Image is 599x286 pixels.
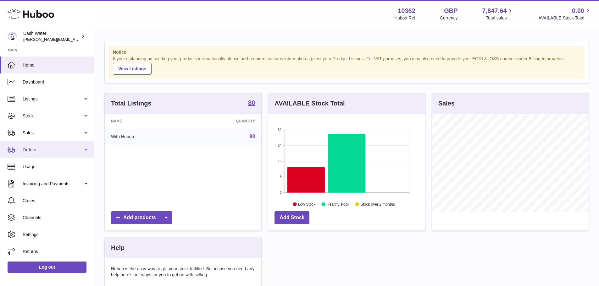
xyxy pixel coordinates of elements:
span: Invoicing and Payments [23,181,83,187]
text: 24 [278,143,282,147]
div: Dash Water [23,30,80,42]
strong: 10362 [398,7,415,15]
text: 0 [280,191,282,194]
div: If you're planning on sending your products internationally please add required customs informati... [113,56,580,75]
th: Quantity [187,114,261,128]
span: Cases [23,198,89,204]
th: Name [105,114,187,128]
a: Add Stock [275,211,309,224]
span: Sales [23,130,83,136]
a: View Listings [113,63,152,75]
strong: 80 [248,100,255,106]
a: 0.00 AVAILABLE Stock Total [538,7,591,21]
text: 8 [280,175,282,179]
text: Healthy stock [327,202,350,206]
span: [PERSON_NAME][EMAIL_ADDRESS][DOMAIN_NAME] [23,37,126,42]
span: Channels [23,215,89,221]
text: Low Stock [298,202,316,206]
h3: Total Listings [111,99,152,108]
span: Home [23,62,89,68]
span: AVAILABLE Stock Total [538,15,591,21]
a: Add products [111,211,172,224]
text: 16 [278,159,282,163]
img: james@dash-water.com [8,32,17,41]
div: Huboo Ref [394,15,415,21]
span: Stock [23,113,83,119]
span: Dashboard [23,79,89,85]
span: Orders [23,147,83,153]
h3: Sales [438,99,455,108]
a: 7,847.64 Total sales [482,7,514,21]
span: Settings [23,232,89,238]
span: Returns [23,249,89,255]
span: 7,847.64 [482,7,507,15]
span: 0.00 [572,7,584,15]
strong: Notice [113,49,580,55]
p: Huboo is the easy way to get your stock fulfilled. But incase you need any help here's our ways f... [111,266,255,278]
a: 80 [250,134,255,139]
h3: Help [111,244,125,252]
text: 32 [278,128,282,132]
span: Usage [23,164,89,170]
span: Total sales [486,15,514,21]
a: 80 [248,100,255,107]
a: Log out [8,262,86,273]
h3: AVAILABLE Stock Total [275,99,345,108]
span: Listings [23,96,83,102]
strong: GBP [444,7,458,15]
text: Stock over 2 months [361,202,395,206]
div: Currency [440,15,458,21]
td: With Huboo [105,128,187,145]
